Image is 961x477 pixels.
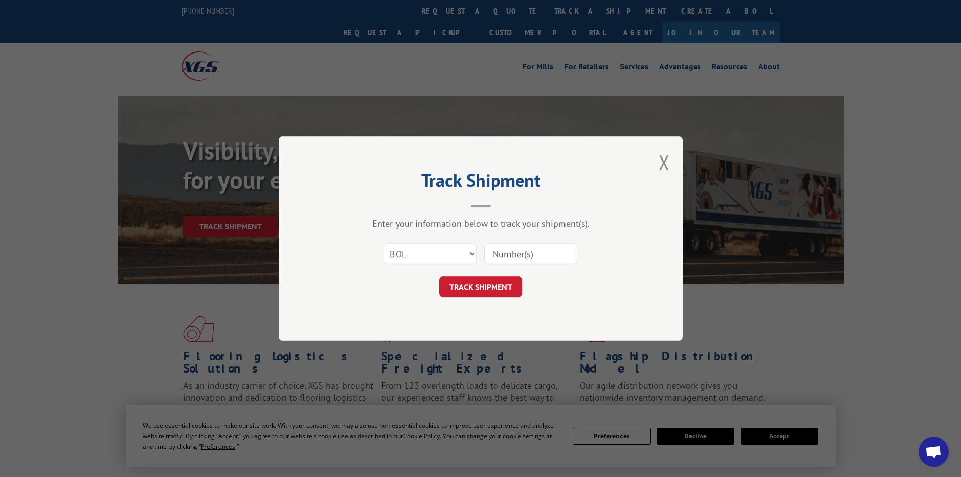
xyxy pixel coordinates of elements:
button: Close modal [659,149,670,176]
input: Number(s) [484,243,577,264]
h2: Track Shipment [329,173,632,192]
div: Open chat [919,437,949,467]
button: TRACK SHIPMENT [439,276,522,297]
div: Enter your information below to track your shipment(s). [329,218,632,229]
